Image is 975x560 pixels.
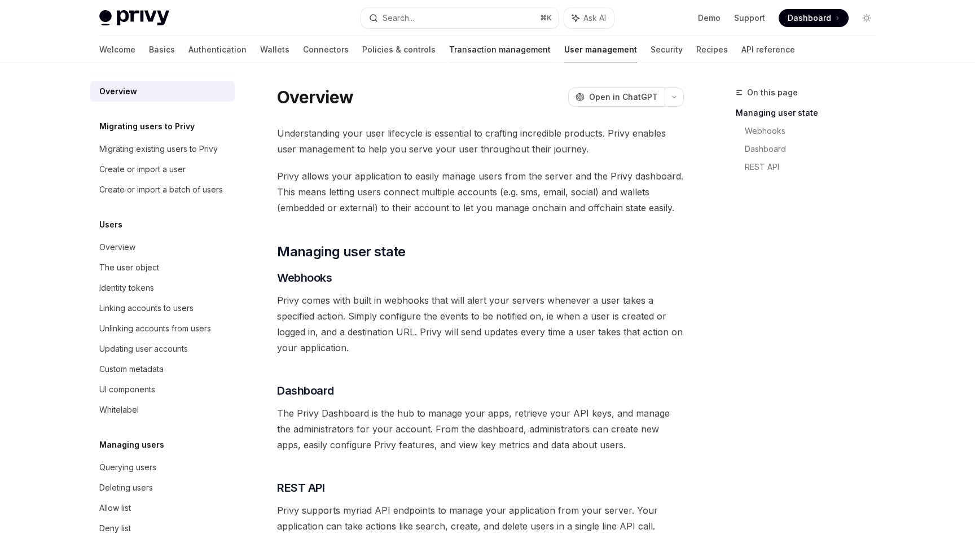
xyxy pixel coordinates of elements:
[745,122,885,140] a: Webhooks
[99,240,135,254] div: Overview
[99,142,218,156] div: Migrating existing users to Privy
[90,180,235,200] a: Create or import a batch of users
[90,318,235,339] a: Unlinking accounts from users
[90,518,235,539] a: Deny list
[90,379,235,400] a: UI components
[99,362,164,376] div: Custom metadata
[696,36,728,63] a: Recipes
[564,8,614,28] button: Ask AI
[277,383,334,399] span: Dashboard
[99,342,188,356] div: Updating user accounts
[277,405,684,453] span: The Privy Dashboard is the hub to manage your apps, retrieve your API keys, and manage the admini...
[188,36,247,63] a: Authentication
[734,12,765,24] a: Support
[90,257,235,278] a: The user object
[277,243,406,261] span: Managing user state
[779,9,849,27] a: Dashboard
[788,12,831,24] span: Dashboard
[90,339,235,359] a: Updating user accounts
[90,498,235,518] a: Allow list
[277,270,332,286] span: Webhooks
[698,12,721,24] a: Demo
[90,237,235,257] a: Overview
[99,461,156,474] div: Querying users
[858,9,876,27] button: Toggle dark mode
[361,8,559,28] button: Search...⌘K
[583,12,606,24] span: Ask AI
[90,298,235,318] a: Linking accounts to users
[260,36,289,63] a: Wallets
[99,322,211,335] div: Unlinking accounts from users
[99,481,153,495] div: Deleting users
[99,501,131,515] div: Allow list
[99,438,164,452] h5: Managing users
[362,36,436,63] a: Policies & controls
[747,86,798,99] span: On this page
[651,36,683,63] a: Security
[303,36,349,63] a: Connectors
[736,104,885,122] a: Managing user state
[149,36,175,63] a: Basics
[568,88,665,107] button: Open in ChatGPT
[449,36,551,63] a: Transaction management
[99,301,194,315] div: Linking accounts to users
[277,480,324,496] span: REST API
[99,383,155,396] div: UI components
[90,478,235,498] a: Deleting users
[564,36,637,63] a: User management
[277,292,684,356] span: Privy comes with built in webhooks that will alert your servers whenever a user takes a specified...
[99,163,186,176] div: Create or import a user
[99,261,159,274] div: The user object
[540,14,552,23] span: ⌘ K
[99,522,131,535] div: Deny list
[99,183,223,196] div: Create or import a batch of users
[277,502,684,534] span: Privy supports myriad API endpoints to manage your application from your server. Your application...
[90,400,235,420] a: Whitelabel
[90,359,235,379] a: Custom metadata
[745,158,885,176] a: REST API
[277,87,353,107] h1: Overview
[99,85,137,98] div: Overview
[99,281,154,295] div: Identity tokens
[90,278,235,298] a: Identity tokens
[589,91,658,103] span: Open in ChatGPT
[99,403,139,417] div: Whitelabel
[741,36,795,63] a: API reference
[90,457,235,478] a: Querying users
[745,140,885,158] a: Dashboard
[277,168,684,216] span: Privy allows your application to easily manage users from the server and the Privy dashboard. Thi...
[90,159,235,180] a: Create or import a user
[90,139,235,159] a: Migrating existing users to Privy
[277,125,684,157] span: Understanding your user lifecycle is essential to crafting incredible products. Privy enables use...
[383,11,414,25] div: Search...
[99,120,195,133] h5: Migrating users to Privy
[99,36,135,63] a: Welcome
[99,218,122,231] h5: Users
[99,10,169,26] img: light logo
[90,81,235,102] a: Overview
